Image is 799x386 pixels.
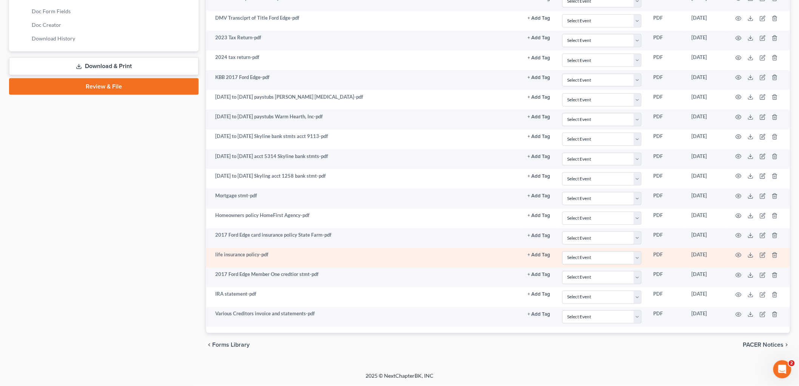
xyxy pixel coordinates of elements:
[32,35,75,42] span: Download History
[743,342,790,348] button: PACER Notices chevron_right
[648,307,686,327] td: PDF
[528,113,550,120] a: + Add Tag
[686,110,727,129] td: [DATE]
[686,248,727,268] td: [DATE]
[528,194,550,198] button: + Add Tag
[206,228,521,248] td: 2017 Ford Edge card insurance policy State Farm-pdf
[686,90,727,110] td: [DATE]
[648,228,686,248] td: PDF
[184,372,615,386] div: 2025 © NextChapterBK, INC
[648,51,686,70] td: PDF
[648,110,686,129] td: PDF
[206,11,521,31] td: DMV Transciprt of Title Ford Edge-pdf
[528,95,550,100] button: + Add Tag
[206,130,521,149] td: [DATE] to [DATE] Skyline bank stmts acct 9113-pdf
[686,169,727,189] td: [DATE]
[528,212,550,219] a: + Add Tag
[528,231,550,239] a: + Add Tag
[206,287,521,307] td: IRA statement-pdf
[528,192,550,199] a: + Add Tag
[648,130,686,149] td: PDF
[773,360,791,378] iframe: Intercom live chat
[206,342,212,348] i: chevron_left
[528,16,550,21] button: + Add Tag
[686,149,727,169] td: [DATE]
[206,189,521,208] td: Mortgage stmt-pdf
[9,78,199,95] a: Review & File
[206,70,521,90] td: KBB 2017 Ford Edge-pdf
[648,70,686,90] td: PDF
[212,342,250,348] span: Forms Library
[528,213,550,218] button: + Add Tag
[648,248,686,268] td: PDF
[648,209,686,228] td: PDF
[206,90,521,110] td: [DATE] to [DATE] paystubs [PERSON_NAME] [MEDICAL_DATA]-pdf
[528,134,550,139] button: + Add Tag
[648,189,686,208] td: PDF
[206,51,521,70] td: 2024 tax return-pdf
[528,292,550,297] button: + Add Tag
[528,291,550,298] a: + Add Tag
[686,130,727,149] td: [DATE]
[648,268,686,287] td: PDF
[648,90,686,110] td: PDF
[528,271,550,278] a: + Add Tag
[648,169,686,189] td: PDF
[686,209,727,228] td: [DATE]
[528,251,550,259] a: + Add Tag
[206,209,521,228] td: Homeowners policy HomeFirst Agency-pdf
[686,189,727,208] td: [DATE]
[528,310,550,318] a: + Add Tag
[686,287,727,307] td: [DATE]
[206,268,521,287] td: 2017 Ford Edge Member One credtior stmt-pdf
[686,268,727,287] td: [DATE]
[206,307,521,327] td: Various Creditors invoice and statements-pdf
[528,93,550,101] a: + Add Tag
[686,228,727,248] td: [DATE]
[686,11,727,31] td: [DATE]
[686,51,727,70] td: [DATE]
[528,273,550,277] button: + Add Tag
[648,149,686,169] td: PDF
[26,5,199,18] a: Doc Form Fields
[528,172,550,180] a: + Add Tag
[206,248,521,268] td: life insurance policy-pdf
[528,174,550,179] button: + Add Tag
[528,312,550,317] button: + Add Tag
[528,74,550,81] a: + Add Tag
[784,342,790,348] i: chevron_right
[9,57,199,75] a: Download & Print
[528,54,550,61] a: + Add Tag
[528,14,550,22] a: + Add Tag
[686,307,727,327] td: [DATE]
[743,342,784,348] span: PACER Notices
[26,18,199,32] a: Doc Creator
[686,70,727,90] td: [DATE]
[528,154,550,159] button: + Add Tag
[528,75,550,80] button: + Add Tag
[528,115,550,119] button: + Add Tag
[789,360,795,366] span: 2
[32,8,71,14] span: Doc Form Fields
[528,34,550,41] a: + Add Tag
[648,287,686,307] td: PDF
[206,169,521,189] td: [DATE] to [DATE] Skyling acct 1258 bank stmt-pdf
[206,31,521,50] td: 2023 Tax Return-pdf
[528,133,550,140] a: + Add Tag
[528,56,550,60] button: + Add Tag
[206,342,250,348] button: chevron_left Forms Library
[528,233,550,238] button: + Add Tag
[26,32,199,45] a: Download History
[648,11,686,31] td: PDF
[686,31,727,50] td: [DATE]
[206,149,521,169] td: [DATE] to [DATE] acct 5314 Skyline bank stmts-pdf
[528,36,550,40] button: + Add Tag
[206,110,521,129] td: [DATE] to [DATE] paystubs Warm Hearth, Inc-pdf
[528,153,550,160] a: + Add Tag
[528,253,550,258] button: + Add Tag
[32,22,61,28] span: Doc Creator
[648,31,686,50] td: PDF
